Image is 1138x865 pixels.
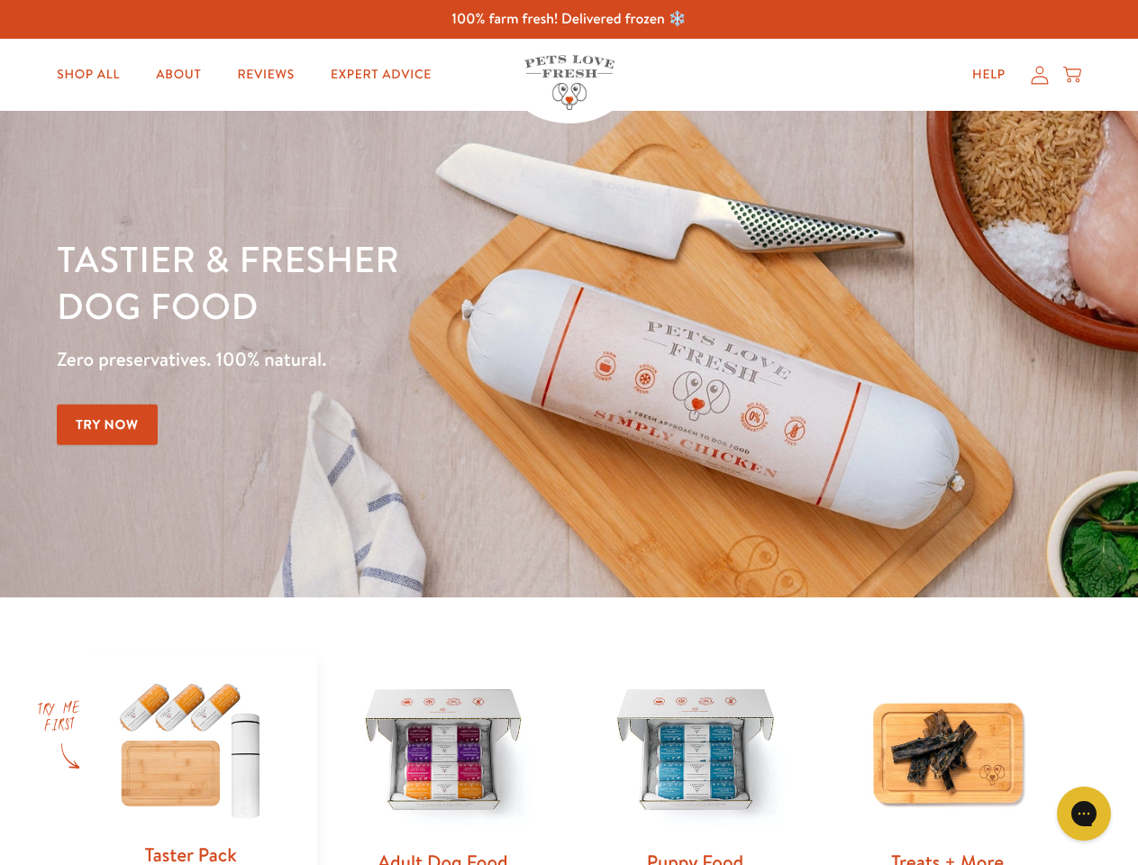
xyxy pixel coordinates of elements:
[57,343,740,376] p: Zero preservatives. 100% natural.
[316,57,446,93] a: Expert Advice
[141,57,215,93] a: About
[223,57,308,93] a: Reviews
[1048,780,1120,847] iframe: Gorgias live chat messenger
[524,55,615,110] img: Pets Love Fresh
[958,57,1020,93] a: Help
[57,235,740,329] h1: Tastier & fresher dog food
[57,405,158,445] a: Try Now
[42,57,134,93] a: Shop All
